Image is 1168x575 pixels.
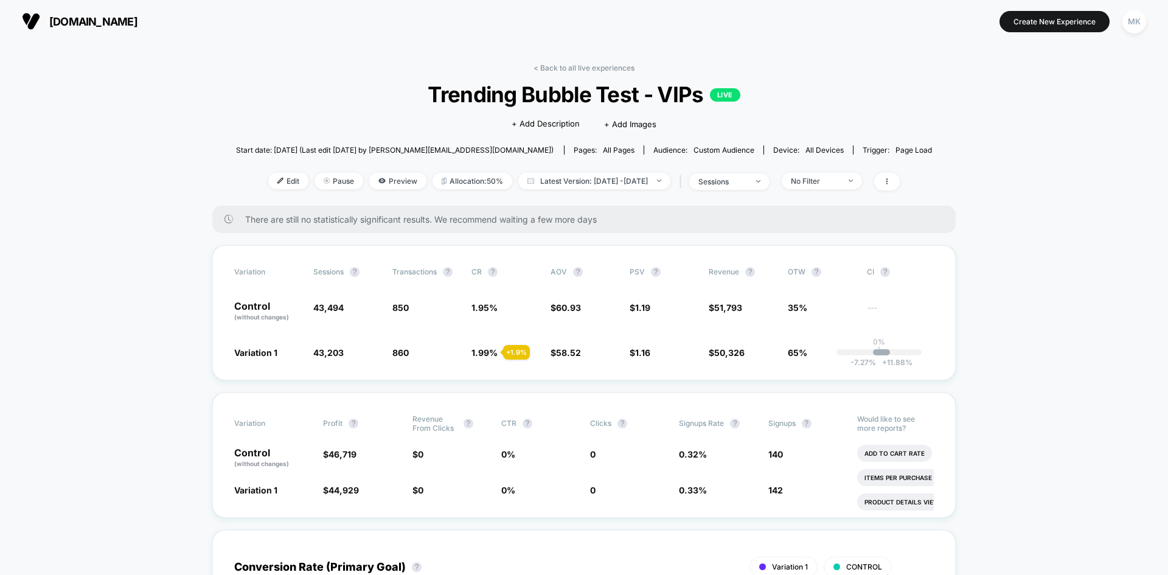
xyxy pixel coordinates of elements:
span: 1.95 % [471,302,498,313]
span: There are still no statistically significant results. We recommend waiting a few more days [245,214,931,225]
span: CR [471,267,482,276]
button: ? [350,267,360,277]
span: + Add Images [604,119,656,129]
span: (without changes) [234,313,289,321]
span: 35% [788,302,807,313]
span: Signups Rate [679,419,724,428]
span: 1.19 [635,302,650,313]
span: 58.52 [556,347,581,358]
span: $ [412,449,423,459]
span: 60.93 [556,302,581,313]
p: 0% [873,337,885,346]
span: $ [630,302,650,313]
span: + [882,358,887,367]
img: end [657,179,661,182]
span: 1.99 % [471,347,498,358]
div: Pages: [574,145,634,155]
span: 44,929 [328,485,359,495]
span: $ [551,347,581,358]
span: 0 % [501,449,515,459]
span: (without changes) [234,460,289,467]
span: Pause [315,173,363,189]
img: Visually logo [22,12,40,30]
span: Sessions [313,267,344,276]
span: 0.32 % [679,449,707,459]
span: $ [412,485,423,495]
span: 850 [392,302,409,313]
img: end [849,179,853,182]
div: sessions [698,177,747,186]
span: 43,494 [313,302,344,313]
span: Allocation: 50% [433,173,512,189]
span: 51,793 [714,302,742,313]
p: Control [234,448,311,469]
span: CI [867,267,934,277]
span: Revenue [709,267,739,276]
button: [DOMAIN_NAME] [18,12,141,31]
span: $ [709,302,742,313]
span: CTR [501,419,516,428]
span: Device: [763,145,853,155]
span: Variation [234,267,301,277]
button: ? [523,419,532,428]
span: 11.88 % [876,358,912,367]
button: MK [1119,9,1150,34]
span: Preview [369,173,426,189]
span: Variation 1 [234,485,277,495]
img: end [756,180,760,183]
img: calendar [527,178,534,184]
p: Would like to see more reports? [857,414,934,433]
li: Add To Cart Rate [857,445,932,462]
p: | [878,346,880,355]
span: 860 [392,347,409,358]
span: all pages [603,145,634,155]
span: Page Load [895,145,932,155]
span: 0.33 % [679,485,707,495]
span: $ [630,347,650,358]
span: Revenue From Clicks [412,414,457,433]
span: $ [323,485,359,495]
span: 142 [768,485,783,495]
button: ? [443,267,453,277]
span: Clicks [590,419,611,428]
span: Variation [234,414,301,433]
span: --- [867,304,934,322]
span: Latest Version: [DATE] - [DATE] [518,173,670,189]
button: ? [802,419,812,428]
span: $ [551,302,581,313]
span: | [676,173,689,190]
span: AOV [551,267,567,276]
button: ? [573,267,583,277]
button: ? [730,419,740,428]
span: Start date: [DATE] (Last edit [DATE] by [PERSON_NAME][EMAIL_ADDRESS][DOMAIN_NAME]) [236,145,554,155]
img: rebalance [442,178,447,184]
span: 1.16 [635,347,650,358]
span: 0 [590,449,596,459]
span: Profit [323,419,342,428]
span: [DOMAIN_NAME] [49,15,137,28]
span: 0 [418,485,423,495]
span: $ [709,347,745,358]
button: ? [617,419,627,428]
button: ? [488,267,498,277]
div: Audience: [653,145,754,155]
span: Trending Bubble Test - VIPs [271,82,897,107]
img: edit [277,178,283,184]
span: 140 [768,449,783,459]
p: LIVE [710,88,740,102]
span: 65% [788,347,807,358]
button: ? [651,267,661,277]
span: 50,326 [714,347,745,358]
button: ? [412,562,422,572]
span: 0 [418,449,423,459]
span: $ [323,449,356,459]
span: all devices [805,145,844,155]
span: Edit [268,173,308,189]
span: + Add Description [512,118,580,130]
div: Trigger: [863,145,932,155]
span: PSV [630,267,645,276]
div: + 1.9 % [503,345,530,360]
span: 0 [590,485,596,495]
div: MK [1122,10,1146,33]
span: -7.27 % [850,358,876,367]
